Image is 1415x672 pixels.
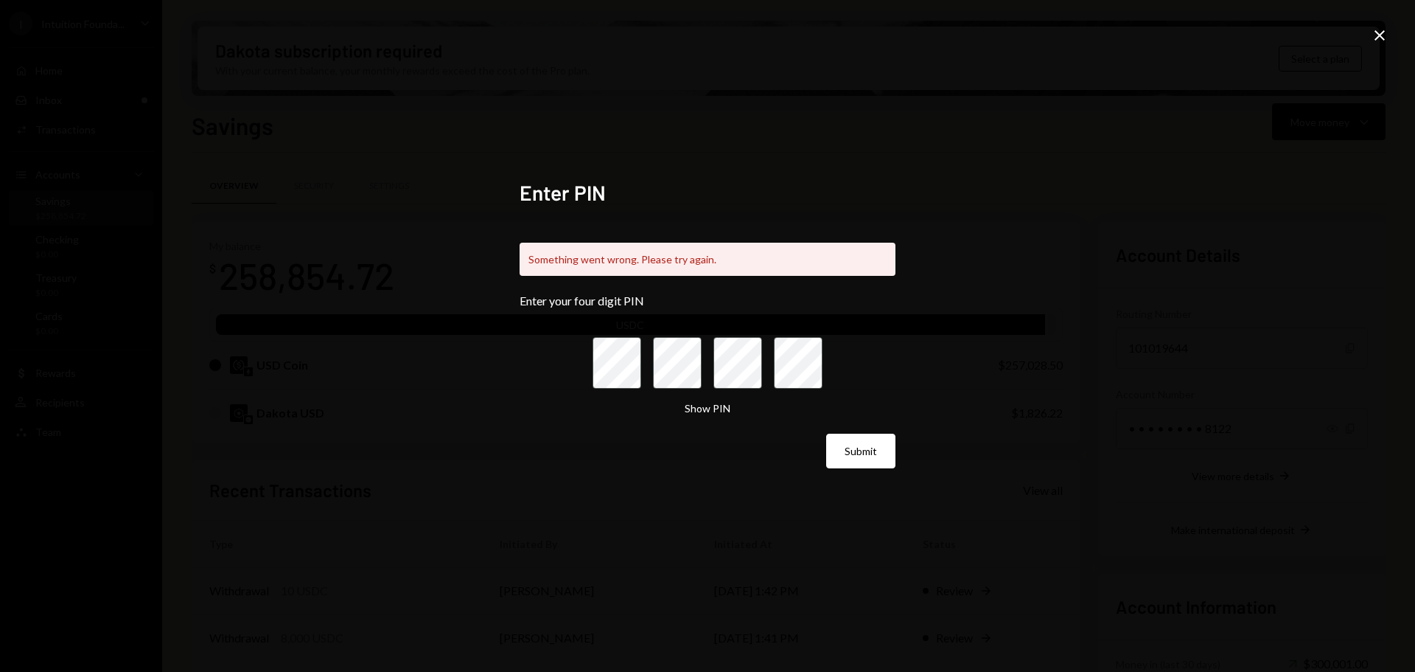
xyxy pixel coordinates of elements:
div: Something went wrong. Please try again. [520,243,895,276]
input: pin code 2 of 4 [653,337,702,389]
button: Show PIN [685,402,730,416]
input: pin code 1 of 4 [593,337,641,389]
h2: Enter PIN [520,179,895,207]
button: Submit [826,434,895,468]
div: Enter your four digit PIN [520,294,895,308]
input: pin code 4 of 4 [774,337,822,389]
input: pin code 3 of 4 [713,337,762,389]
